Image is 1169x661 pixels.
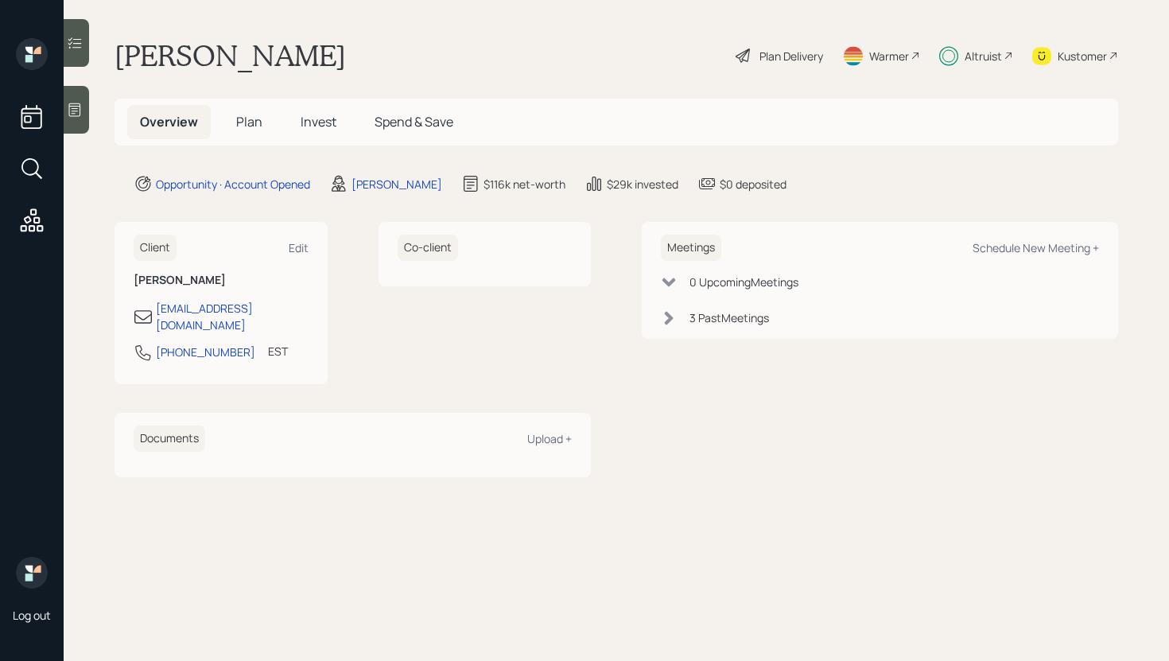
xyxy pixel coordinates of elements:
[134,235,177,261] h6: Client
[527,431,572,446] div: Upload +
[484,176,565,192] div: $116k net-worth
[140,113,198,130] span: Overview
[351,176,442,192] div: [PERSON_NAME]
[156,300,309,333] div: [EMAIL_ADDRESS][DOMAIN_NAME]
[268,343,288,360] div: EST
[13,608,51,623] div: Log out
[607,176,678,192] div: $29k invested
[759,48,823,64] div: Plan Delivery
[965,48,1002,64] div: Altruist
[115,38,346,73] h1: [PERSON_NAME]
[289,240,309,255] div: Edit
[398,235,458,261] h6: Co-client
[156,344,255,360] div: [PHONE_NUMBER]
[720,176,786,192] div: $0 deposited
[661,235,721,261] h6: Meetings
[689,309,769,326] div: 3 Past Meeting s
[689,274,798,290] div: 0 Upcoming Meeting s
[869,48,909,64] div: Warmer
[134,426,205,452] h6: Documents
[973,240,1099,255] div: Schedule New Meeting +
[156,176,310,192] div: Opportunity · Account Opened
[301,113,336,130] span: Invest
[236,113,262,130] span: Plan
[134,274,309,287] h6: [PERSON_NAME]
[375,113,453,130] span: Spend & Save
[1058,48,1107,64] div: Kustomer
[16,557,48,589] img: retirable_logo.png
